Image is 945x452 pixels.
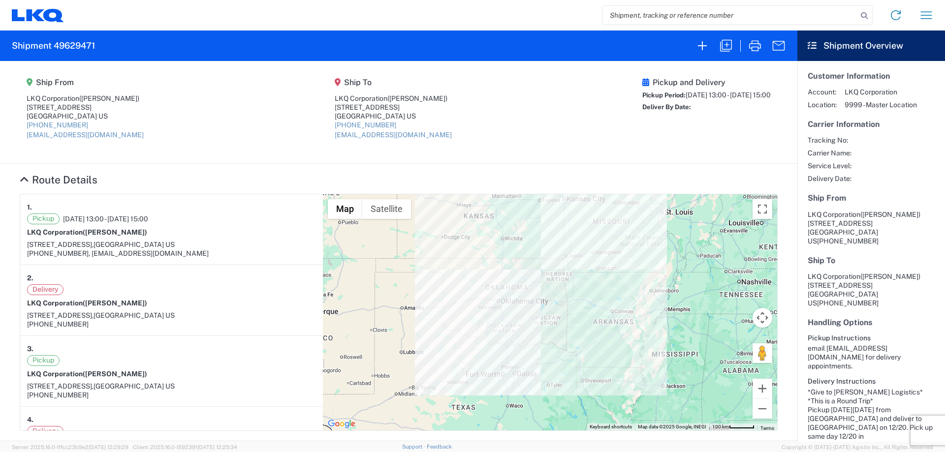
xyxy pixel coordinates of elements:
[27,414,33,426] strong: 4.
[808,334,935,342] h6: Pickup Instructions
[27,121,88,129] a: [PHONE_NUMBER]
[782,443,933,452] span: Copyright © [DATE]-[DATE] Agistix Inc., All Rights Reserved
[83,370,147,378] span: ([PERSON_NAME])
[808,71,935,81] h5: Customer Information
[27,391,316,399] div: [PHONE_NUMBER]
[808,210,935,245] address: [GEOGRAPHIC_DATA] US
[797,30,945,61] header: Shipment Overview
[27,272,33,284] strong: 2.
[94,382,175,390] span: [GEOGRAPHIC_DATA] US
[817,299,879,307] span: [PHONE_NUMBER]
[402,444,427,450] a: Support
[845,88,917,96] span: LKQ Corporation
[325,418,358,430] img: Google
[808,136,851,145] span: Tracking No:
[328,199,362,219] button: Show street map
[27,426,63,437] span: Delivery
[808,318,935,327] h5: Handling Options
[20,174,97,186] a: Hide Details
[362,199,411,219] button: Show satellite imagery
[197,444,237,450] span: [DATE] 12:25:34
[753,379,772,398] button: Zoom in
[860,211,920,218] span: ([PERSON_NAME])
[27,370,147,378] strong: LKQ Corporation
[27,131,144,139] a: [EMAIL_ADDRESS][DOMAIN_NAME]
[808,272,920,289] span: LKQ Corporation [STREET_ADDRESS]
[808,100,837,109] span: Location:
[760,425,774,431] a: Terms
[335,121,396,129] a: [PHONE_NUMBER]
[753,343,772,363] button: Drag Pegman onto the map to open Street View
[27,201,32,213] strong: 1.
[335,131,452,139] a: [EMAIL_ADDRESS][DOMAIN_NAME]
[808,256,935,265] h5: Ship To
[335,112,452,121] div: [GEOGRAPHIC_DATA] US
[808,377,935,386] h6: Delivery Instructions
[753,399,772,419] button: Zoom out
[27,299,147,307] strong: LKQ Corporation
[94,311,175,319] span: [GEOGRAPHIC_DATA] US
[335,103,452,112] div: [STREET_ADDRESS]
[27,78,144,87] h5: Ship From
[808,161,851,170] span: Service Level:
[808,88,837,96] span: Account:
[709,423,757,430] button: Map Scale: 100 km per 48 pixels
[94,241,175,248] span: [GEOGRAPHIC_DATA] US
[808,174,851,183] span: Delivery Date:
[79,94,139,102] span: ([PERSON_NAME])
[335,94,452,103] div: LKQ Corporation
[642,91,686,99] span: Pickup Period:
[27,112,144,121] div: [GEOGRAPHIC_DATA] US
[817,237,879,245] span: [PHONE_NUMBER]
[808,120,935,129] h5: Carrier Information
[27,249,316,258] div: [PHONE_NUMBER], [EMAIL_ADDRESS][DOMAIN_NAME]
[12,40,95,52] h2: Shipment 49629471
[860,272,920,280] span: ([PERSON_NAME])
[427,444,452,450] a: Feedback
[27,228,147,236] strong: LKQ Corporation
[27,320,316,329] div: [PHONE_NUMBER]
[602,6,857,25] input: Shipment, tracking or reference number
[89,444,128,450] span: [DATE] 12:29:29
[335,78,452,87] h5: Ship To
[83,299,147,307] span: ([PERSON_NAME])
[12,444,128,450] span: Server: 2025.16.0-1ffcc23b9e2
[845,100,917,109] span: 9999 - Master Location
[27,103,144,112] div: [STREET_ADDRESS]
[133,444,237,450] span: Client: 2025.16.0-1592391
[712,424,729,429] span: 100 km
[808,219,873,227] span: [STREET_ADDRESS]
[753,308,772,328] button: Map camera controls
[808,149,851,157] span: Carrier Name:
[642,103,691,111] span: Deliver By Date:
[808,272,935,307] address: [GEOGRAPHIC_DATA] US
[27,213,60,224] span: Pickup
[638,424,706,429] span: Map data ©2025 Google, INEGI
[642,78,771,87] h5: Pickup and Delivery
[27,94,144,103] div: LKQ Corporation
[27,241,94,248] span: [STREET_ADDRESS],
[387,94,447,102] span: ([PERSON_NAME])
[325,418,358,430] a: Open this area in Google Maps (opens a new window)
[808,344,935,370] div: email [EMAIL_ADDRESS][DOMAIN_NAME] for delivery appointments.
[27,355,60,366] span: Pickup
[808,193,935,203] h5: Ship From
[590,423,632,430] button: Keyboard shortcuts
[686,91,771,99] span: [DATE] 13:00 - [DATE] 15:00
[27,343,33,355] strong: 3.
[808,211,860,218] span: LKQ Corporation
[63,214,148,223] span: [DATE] 13:00 - [DATE] 15:00
[27,311,94,319] span: [STREET_ADDRESS],
[27,382,94,390] span: [STREET_ADDRESS],
[27,284,63,295] span: Delivery
[753,199,772,219] button: Toggle fullscreen view
[83,228,147,236] span: ([PERSON_NAME])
